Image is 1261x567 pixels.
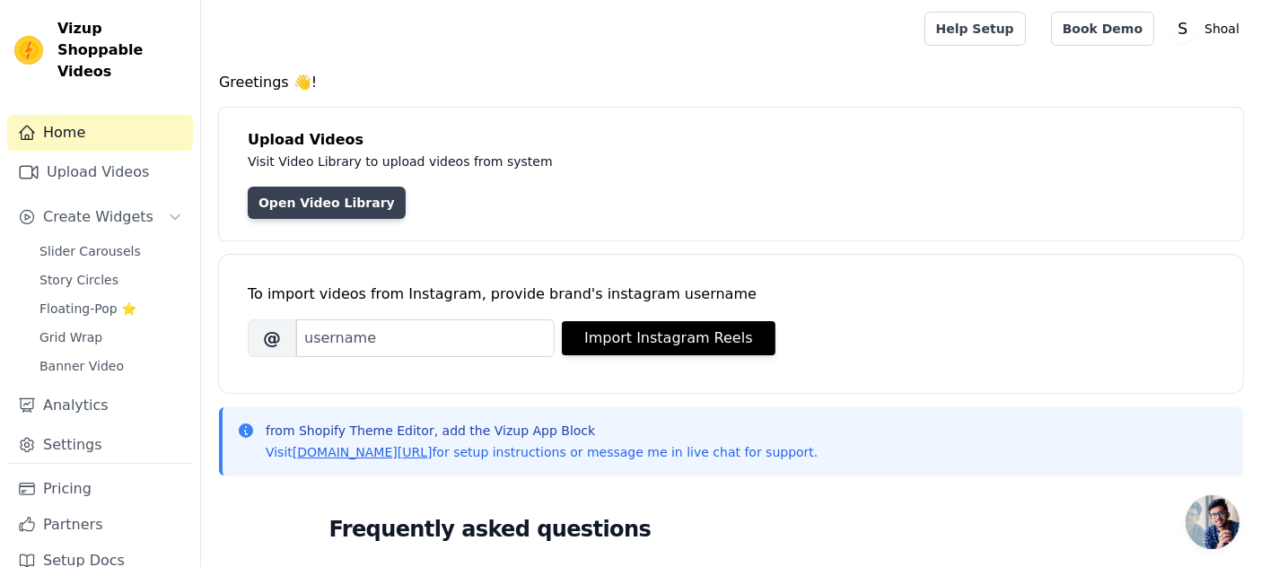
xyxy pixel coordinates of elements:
span: Slider Carousels [39,242,141,260]
a: Home [7,115,193,151]
h4: Upload Videos [248,129,1214,151]
a: Banner Video [29,353,193,379]
span: Vizup Shoppable Videos [57,18,186,83]
button: S Shoal [1169,13,1247,45]
a: [DOMAIN_NAME][URL] [293,445,433,459]
h2: Frequently asked questions [329,511,1134,547]
a: Floating-Pop ⭐ [29,296,193,321]
a: Book Demo [1051,12,1154,46]
p: Shoal [1197,13,1247,45]
span: Grid Wrap [39,328,102,346]
span: Banner Video [39,357,124,375]
a: Settings [7,427,193,463]
p: from Shopify Theme Editor, add the Vizup App Block [266,422,818,440]
a: Slider Carousels [29,239,193,264]
span: Create Widgets [43,206,153,228]
span: @ [248,319,296,357]
a: Grid Wrap [29,325,193,350]
a: Pricing [7,471,193,507]
a: Open Video Library [248,187,406,219]
a: Upload Videos [7,154,193,190]
div: Открытый чат [1186,495,1239,549]
a: Analytics [7,388,193,423]
p: Visit for setup instructions or message me in live chat for support. [266,443,818,461]
p: Visit Video Library to upload videos from system [248,151,1052,172]
button: Create Widgets [7,199,193,235]
a: Story Circles [29,267,193,292]
input: username [296,319,555,357]
a: Help Setup [924,12,1026,46]
button: Import Instagram Reels [562,321,775,355]
img: Vizup [14,36,43,65]
text: S [1178,20,1188,38]
h4: Greetings 👋! [219,72,1243,93]
div: To import videos from Instagram, provide brand's instagram username [248,283,1214,305]
a: Partners [7,507,193,543]
span: Floating-Pop ⭐ [39,300,136,318]
span: Story Circles [39,271,118,289]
